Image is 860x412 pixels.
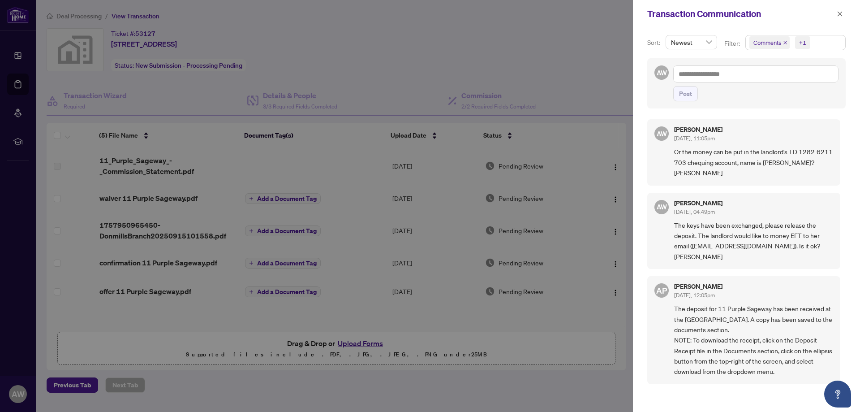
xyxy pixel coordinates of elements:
[674,147,833,178] span: Or the money can be put in the landlord's TD 1282 6211 703 chequing account, name is [PERSON_NAME...
[674,126,722,133] h5: [PERSON_NAME]
[647,38,662,48] p: Sort:
[824,381,851,408] button: Open asap
[837,11,843,17] span: close
[783,40,787,45] span: close
[674,283,722,290] h5: [PERSON_NAME]
[673,86,698,101] button: Post
[674,208,715,215] span: [DATE], 04:49pm
[799,38,806,47] div: +1
[656,202,667,212] span: AW
[674,220,833,262] span: The keys have been exchanged, please release the deposit. The landlord would like to money EFT to...
[674,200,722,206] h5: [PERSON_NAME]
[656,68,667,78] span: AW
[647,7,834,21] div: Transaction Communication
[674,292,715,299] span: [DATE], 12:05pm
[656,129,667,139] span: AW
[674,304,833,377] span: The deposit for 11 Purple Sageway has been received at the [GEOGRAPHIC_DATA]. A copy has been sav...
[674,135,715,142] span: [DATE], 11:05pm
[749,36,790,49] span: Comments
[671,35,712,49] span: Newest
[753,38,781,47] span: Comments
[724,39,741,48] p: Filter:
[656,284,667,297] span: AP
